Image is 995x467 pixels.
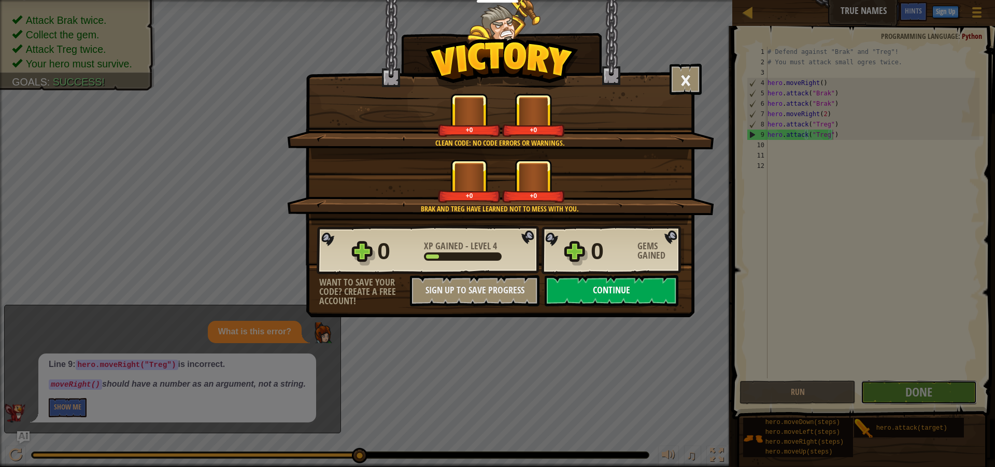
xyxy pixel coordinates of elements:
[504,192,563,200] div: +0
[440,192,499,200] div: +0
[637,242,684,260] div: Gems Gained
[336,138,663,148] div: Clean code: no code errors or warnings.
[591,235,631,268] div: 0
[425,38,578,90] img: Victory
[424,242,497,251] div: -
[410,275,539,306] button: Sign Up to Save Progress
[440,126,499,134] div: +0
[377,235,418,268] div: 0
[670,64,702,95] button: ×
[493,239,497,252] span: 4
[336,204,663,214] div: Brak and Treg have learned not to mess with you.
[468,239,493,252] span: Level
[424,239,465,252] span: XP Gained
[319,278,410,306] div: Want to save your code? Create a free account!
[545,275,678,306] button: Continue
[504,126,563,134] div: +0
